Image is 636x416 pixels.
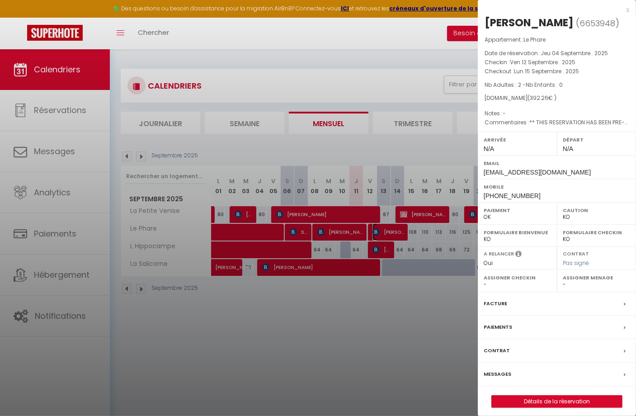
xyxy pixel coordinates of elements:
[484,273,551,282] label: Assigner Checkin
[563,206,630,215] label: Caution
[484,322,512,332] label: Paiements
[563,250,589,256] label: Contrat
[485,94,629,103] div: [DOMAIN_NAME]
[484,369,511,379] label: Messages
[484,145,494,152] span: N/A
[563,228,630,237] label: Formulaire Checkin
[563,135,630,144] label: Départ
[563,259,589,267] span: Pas signé
[484,182,630,191] label: Mobile
[579,18,615,29] span: 6653948
[503,109,506,117] span: -
[541,49,608,57] span: Jeu 04 Septembre . 2025
[485,67,629,76] p: Checkout :
[484,299,507,308] label: Facture
[528,94,556,102] span: ( € )
[484,228,551,237] label: Formulaire Bienvenue
[484,135,551,144] label: Arrivée
[485,58,629,67] p: Checkin :
[515,250,522,260] i: Sélectionner OUI si vous souhaiter envoyer les séquences de messages post-checkout
[523,36,546,43] span: Le Phare
[530,94,548,102] span: 392.26
[485,81,563,89] span: Nb Adultes : 2 -
[484,346,510,355] label: Contrat
[514,67,579,75] span: Lun 15 Septembre . 2025
[510,58,575,66] span: Ven 12 Septembre . 2025
[484,250,514,258] label: A relancer
[484,169,591,176] span: [EMAIL_ADDRESS][DOMAIN_NAME]
[485,15,574,30] div: [PERSON_NAME]
[7,4,34,31] button: Ouvrir le widget de chat LiveChat
[485,118,629,127] p: Commentaires :
[491,395,622,408] button: Détails de la réservation
[492,396,622,407] a: Détails de la réservation
[484,206,551,215] label: Paiement
[526,81,563,89] span: Nb Enfants : 0
[563,145,573,152] span: N/A
[484,192,541,199] span: [PHONE_NUMBER]
[485,49,629,58] p: Date de réservation :
[478,5,629,15] div: x
[484,159,630,168] label: Email
[576,17,619,29] span: ( )
[485,35,629,44] p: Appartement :
[485,109,629,118] p: Notes :
[563,273,630,282] label: Assigner Menage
